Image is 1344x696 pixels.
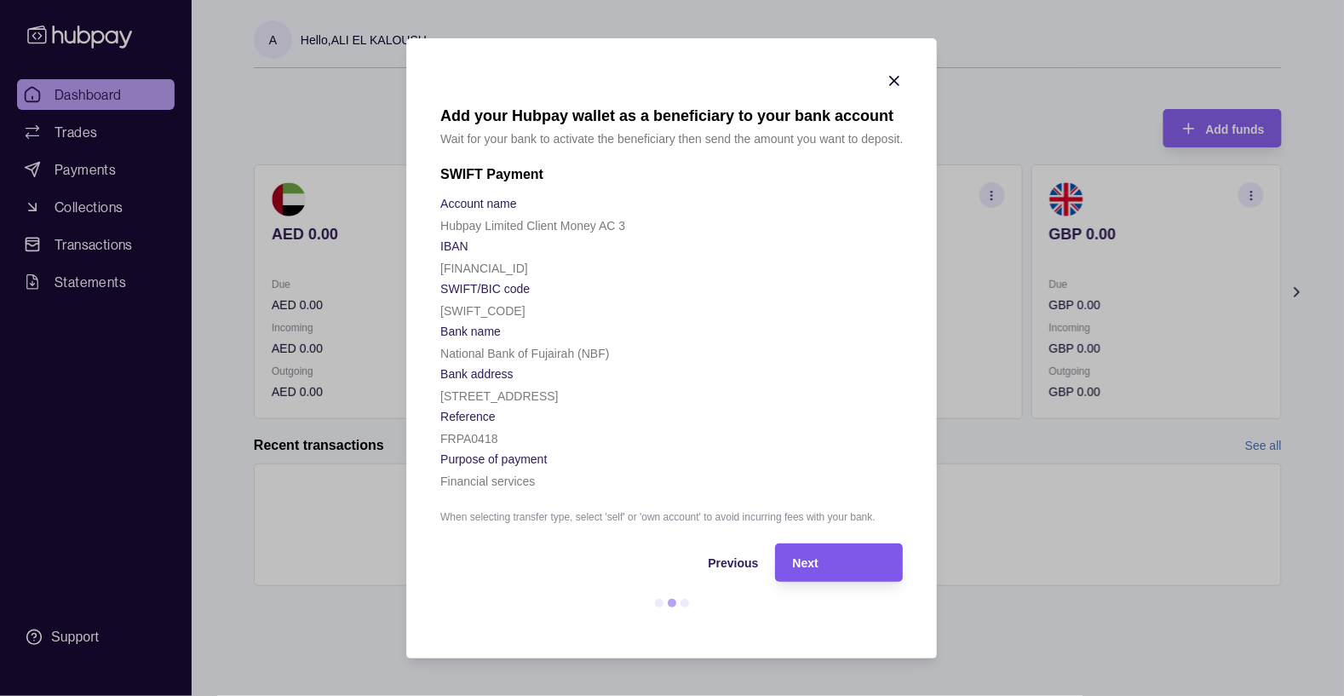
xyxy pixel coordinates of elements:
[440,544,758,582] button: Previous
[709,556,759,570] span: Previous
[440,347,609,360] p: National Bank of Fujairah (NBF)
[440,432,497,446] p: FRPA0418
[440,389,558,403] p: [STREET_ADDRESS]
[440,282,530,296] p: SWIFT/BIC code
[440,475,535,488] p: Financial services
[776,544,904,582] button: Next
[440,262,528,275] p: [FINANCIAL_ID]
[440,239,468,253] p: IBAN
[440,304,526,318] p: [SWIFT_CODE]
[440,452,547,466] p: Purpose of payment
[440,219,625,233] p: Hubpay Limited Client Money AC 3
[440,508,903,526] p: When selecting transfer type, select 'self' or 'own account' to avoid incurring fees with your bank.
[793,556,818,570] span: Next
[440,325,501,338] p: Bank name
[440,165,903,184] h2: SWIFT Payment
[440,367,514,381] p: Bank address
[440,106,903,125] h1: Add your Hubpay wallet as a beneficiary to your bank account
[440,129,903,148] p: Wait for your bank to activate the beneficiary then send the amount you want to deposit.
[440,410,496,423] p: Reference
[440,197,517,210] p: Account name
